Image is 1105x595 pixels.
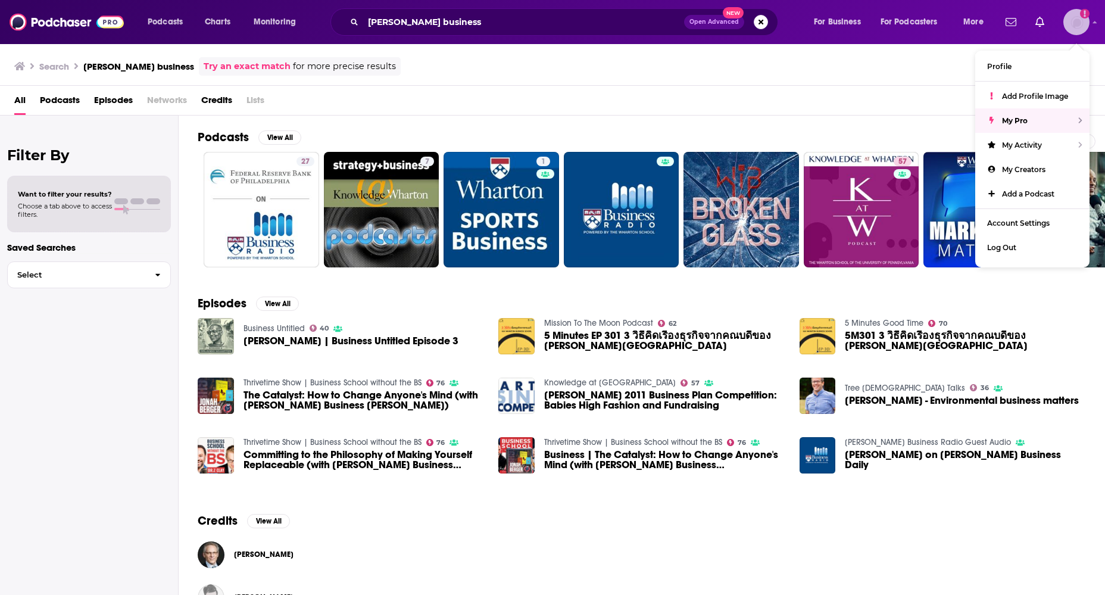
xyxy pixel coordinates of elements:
span: 62 [669,321,676,326]
h2: Filter By [7,147,171,164]
span: Committing to the Philosophy of Making Yourself Replaceable (with [PERSON_NAME] Business School G... [244,450,485,470]
button: open menu [955,13,998,32]
span: Profile [987,62,1012,71]
span: For Podcasters [881,14,938,30]
button: Select [7,261,171,288]
span: More [963,14,984,30]
span: Business | The Catalyst: How to Change Anyone's Mind (with [PERSON_NAME] Business [PERSON_NAME]) [544,450,785,470]
span: 5M301 3 วิธีคิดเรื่องธุรกิจจากคณบดีของ [PERSON_NAME][GEOGRAPHIC_DATA] [845,331,1086,351]
a: 57 [681,379,700,387]
img: Podchaser - Follow, Share and Rate Podcasts [10,11,124,33]
span: The Catalyst: How to Change Anyone's Mind (with [PERSON_NAME] Business [PERSON_NAME]) [244,390,485,410]
a: 40 [310,325,329,332]
span: Want to filter your results? [18,190,112,198]
a: Add a Podcast [975,182,1090,206]
img: Business | The Catalyst: How to Change Anyone's Mind (with Wharton Business Professor Jonah Berger) [498,437,535,473]
button: Open AdvancedNew [684,15,744,29]
span: 36 [981,385,989,391]
a: 5 Minutes Good Time [845,318,923,328]
img: User Profile [1063,9,1090,35]
img: Pete Wharton - Environmental business matters [800,378,836,414]
h3: [PERSON_NAME] business [83,61,194,72]
a: Charts [197,13,238,32]
a: Committing to the Philosophy of Making Yourself Replaceable (with Wharton Business School Graduat... [244,450,485,470]
span: 5 Minutes EP 301 3 วิธีคิดเรื่องธุรกิจจากคณบดีของ [PERSON_NAME][GEOGRAPHIC_DATA] [544,331,785,351]
button: open menu [139,13,198,32]
a: 62 [658,320,676,327]
span: Choose a tab above to access filters. [18,202,112,219]
a: Business | The Catalyst: How to Change Anyone's Mind (with Wharton Business Professor Jonah Berger) [544,450,785,470]
ul: Show profile menu [975,51,1090,267]
img: 5 Minutes EP 301 3 วิธีคิดเรื่องธุรกิจจากคณบดีของ Wharton Business School [498,318,535,354]
a: Wharton’s 2011 Business Plan Competition: Babies High Fashion and Fundraising [544,390,785,410]
span: 7 [425,156,429,168]
span: 40 [320,326,329,331]
a: 27 [296,157,314,166]
a: 42 [923,152,1039,267]
a: 57 [804,152,919,267]
a: CreditsView All [198,513,290,528]
a: 1 [444,152,559,267]
a: 76 [426,379,445,387]
a: 5M301 3 วิธีคิดเรื่องธุรกิจจากคณบดีของ Wharton Business School [845,331,1086,351]
img: Wharton’s 2011 Business Plan Competition: Babies High Fashion and Fundraising [498,378,535,414]
a: Stewart Friedman [234,550,294,559]
a: The Catalyst: How to Change Anyone's Mind (with Wharton Business Professor Jonah Berger) [198,378,234,414]
button: View All [256,297,299,311]
img: Brian Berkey on Wharton Business Daily [800,437,836,473]
a: My Creators [975,157,1090,182]
span: 70 [939,321,947,326]
span: For Business [814,14,861,30]
a: The Catalyst: How to Change Anyone's Mind (with Wharton Business Professor Jonah Berger) [244,390,485,410]
a: Stewart Friedman [198,541,224,568]
a: Thrivetime Show | Business School without the BS [244,378,422,388]
a: EpisodesView All [198,296,299,311]
span: My Pro [1002,116,1028,125]
span: [PERSON_NAME] | Business Untitled Episode 3 [244,336,458,346]
button: View All [247,514,290,528]
input: Search podcasts, credits, & more... [363,13,684,32]
a: 36 [970,384,989,391]
span: [PERSON_NAME] [234,550,294,559]
a: Brian Berkey on Wharton Business Daily [845,450,1086,470]
a: Show notifications dropdown [1031,12,1049,32]
p: Saved Searches [7,242,171,253]
h2: Episodes [198,296,246,311]
a: Mission To The Moon Podcast [544,318,653,328]
a: Add Profile Image [975,84,1090,108]
span: Charts [205,14,230,30]
a: 1 [536,157,550,166]
a: All [14,91,26,115]
span: [PERSON_NAME] - Environmental business matters [845,395,1079,406]
a: Show notifications dropdown [1001,12,1021,32]
a: Account Settings [975,211,1090,235]
h2: Podcasts [198,130,249,145]
span: 76 [738,440,746,446]
span: Credits [201,91,232,115]
button: open menu [245,13,311,32]
a: 5M301 3 วิธีคิดเรื่องธุรกิจจากคณบดีของ Wharton Business School [800,318,836,354]
h2: Credits [198,513,238,528]
button: open menu [873,13,955,32]
span: for more precise results [293,60,396,73]
span: 57 [691,381,700,386]
span: Podcasts [148,14,183,30]
img: Committing to the Philosophy of Making Yourself Replaceable (with Wharton Business School Graduat... [198,437,234,473]
span: New [723,7,744,18]
a: Wharton Business Radio Guest Audio [845,437,1011,447]
span: Networks [147,91,187,115]
span: Add Profile Image [1002,92,1068,101]
a: 7 [324,152,439,267]
a: Episodes [94,91,133,115]
span: 76 [436,440,445,446]
span: Open Advanced [689,19,739,25]
a: Knowledge at Wharton [544,378,676,388]
span: Add a Podcast [1002,189,1054,198]
span: 57 [898,156,907,168]
span: My Creators [1002,165,1045,174]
